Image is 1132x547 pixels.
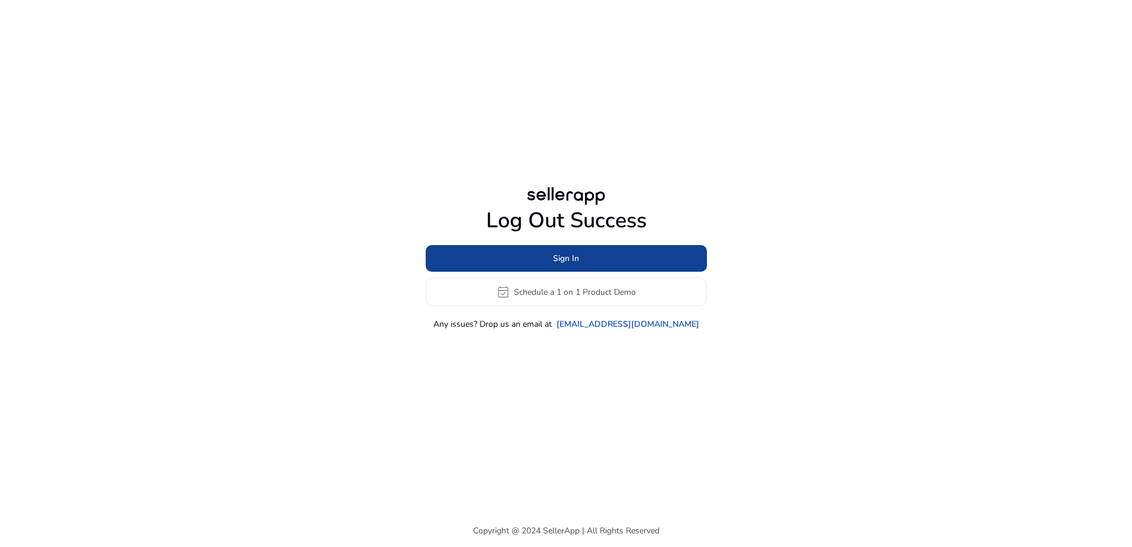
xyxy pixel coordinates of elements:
span: Sign In [553,252,579,265]
button: Sign In [426,245,707,272]
button: event_availableSchedule a 1 on 1 Product Demo [426,278,707,306]
a: [EMAIL_ADDRESS][DOMAIN_NAME] [557,318,699,330]
h1: Log Out Success [426,208,707,233]
span: event_available [496,285,510,299]
p: Any issues? Drop us an email at [433,318,552,330]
